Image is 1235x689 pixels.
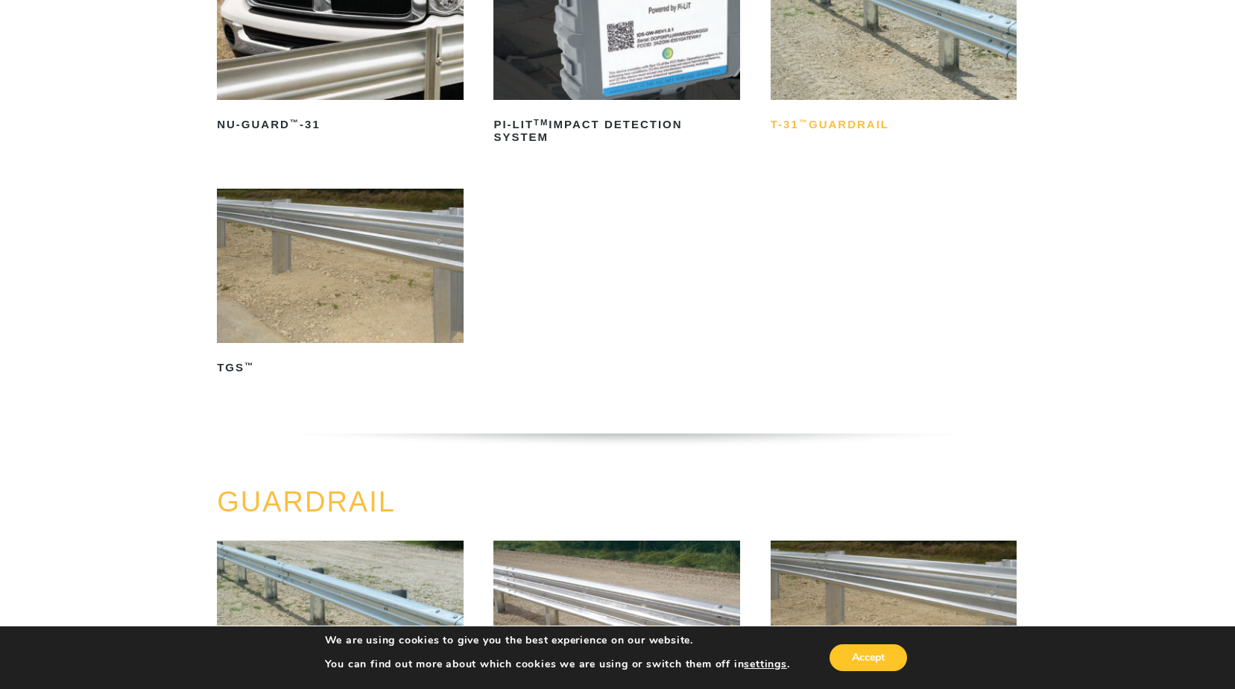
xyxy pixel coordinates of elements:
p: You can find out more about which cookies we are using or switch them off in . [325,658,790,671]
a: TGS™ [217,189,463,380]
button: Accept [830,644,907,671]
h2: PI-LIT Impact Detection System [493,113,739,149]
p: We are using cookies to give you the best experience on our website. [325,634,790,647]
sup: ™ [244,361,254,370]
h2: T-31 Guardrail [771,113,1017,137]
sup: ™ [799,118,809,127]
h2: NU-GUARD -31 [217,113,463,137]
sup: ™ [290,118,300,127]
button: settings [744,658,786,671]
sup: TM [534,118,549,127]
a: GUARDRAIL [217,486,396,517]
h2: TGS [217,356,463,380]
